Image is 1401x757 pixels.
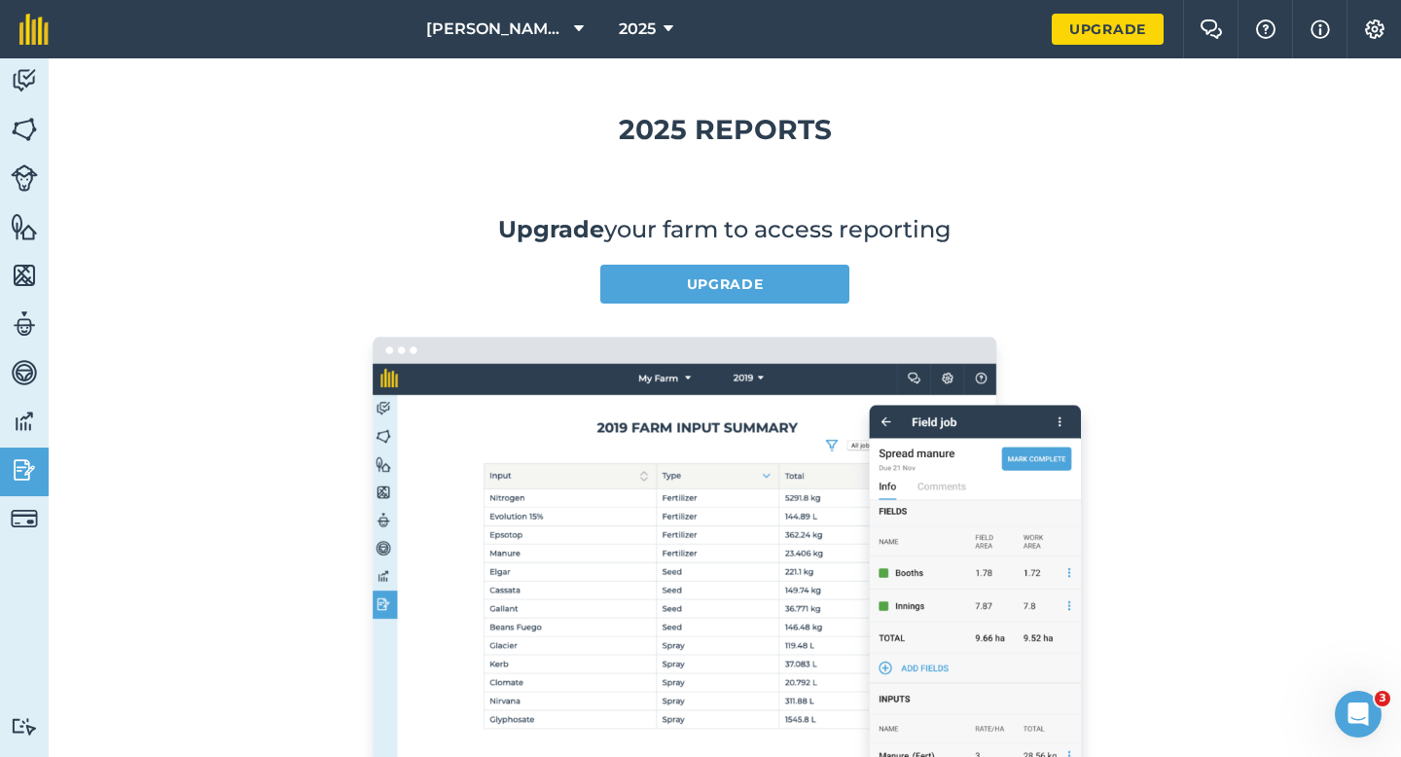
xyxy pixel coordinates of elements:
img: svg+xml;base64,PD94bWwgdmVyc2lvbj0iMS4wIiBlbmNvZGluZz0idXRmLTgiPz4KPCEtLSBHZW5lcmF0b3I6IEFkb2JlIE... [11,717,38,736]
a: Upgrade [1052,14,1164,45]
img: svg+xml;base64,PD94bWwgdmVyc2lvbj0iMS4wIiBlbmNvZGluZz0idXRmLTgiPz4KPCEtLSBHZW5lcmF0b3I6IEFkb2JlIE... [11,164,38,192]
a: Upgrade [600,265,849,304]
img: svg+xml;base64,PD94bWwgdmVyc2lvbj0iMS4wIiBlbmNvZGluZz0idXRmLTgiPz4KPCEtLSBHZW5lcmF0b3I6IEFkb2JlIE... [11,309,38,339]
img: svg+xml;base64,PD94bWwgdmVyc2lvbj0iMS4wIiBlbmNvZGluZz0idXRmLTgiPz4KPCEtLSBHZW5lcmF0b3I6IEFkb2JlIE... [11,66,38,95]
iframe: Intercom live chat [1335,691,1382,738]
img: svg+xml;base64,PHN2ZyB4bWxucz0iaHR0cDovL3d3dy53My5vcmcvMjAwMC9zdmciIHdpZHRoPSI1NiIgaGVpZ2h0PSI2MC... [11,261,38,290]
img: svg+xml;base64,PD94bWwgdmVyc2lvbj0iMS4wIiBlbmNvZGluZz0idXRmLTgiPz4KPCEtLSBHZW5lcmF0b3I6IEFkb2JlIE... [11,358,38,387]
img: svg+xml;base64,PD94bWwgdmVyc2lvbj0iMS4wIiBlbmNvZGluZz0idXRmLTgiPz4KPCEtLSBHZW5lcmF0b3I6IEFkb2JlIE... [11,505,38,532]
a: Upgrade [498,215,604,243]
span: 3 [1375,691,1390,706]
img: Two speech bubbles overlapping with the left bubble in the forefront [1200,19,1223,39]
img: svg+xml;base64,PD94bWwgdmVyc2lvbj0iMS4wIiBlbmNvZGluZz0idXRmLTgiPz4KPCEtLSBHZW5lcmF0b3I6IEFkb2JlIE... [11,407,38,436]
h1: 2025 Reports [80,108,1370,152]
img: fieldmargin Logo [19,14,49,45]
img: svg+xml;base64,PHN2ZyB4bWxucz0iaHR0cDovL3d3dy53My5vcmcvMjAwMC9zdmciIHdpZHRoPSI1NiIgaGVpZ2h0PSI2MC... [11,212,38,241]
span: [PERSON_NAME] & Sons [426,18,566,41]
img: svg+xml;base64,PD94bWwgdmVyc2lvbj0iMS4wIiBlbmNvZGluZz0idXRmLTgiPz4KPCEtLSBHZW5lcmF0b3I6IEFkb2JlIE... [11,455,38,485]
p: your farm to access reporting [80,214,1370,245]
span: 2025 [619,18,656,41]
img: A question mark icon [1254,19,1277,39]
img: svg+xml;base64,PHN2ZyB4bWxucz0iaHR0cDovL3d3dy53My5vcmcvMjAwMC9zdmciIHdpZHRoPSIxNyIgaGVpZ2h0PSIxNy... [1311,18,1330,41]
img: A cog icon [1363,19,1386,39]
img: svg+xml;base64,PHN2ZyB4bWxucz0iaHR0cDovL3d3dy53My5vcmcvMjAwMC9zdmciIHdpZHRoPSI1NiIgaGVpZ2h0PSI2MC... [11,115,38,144]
